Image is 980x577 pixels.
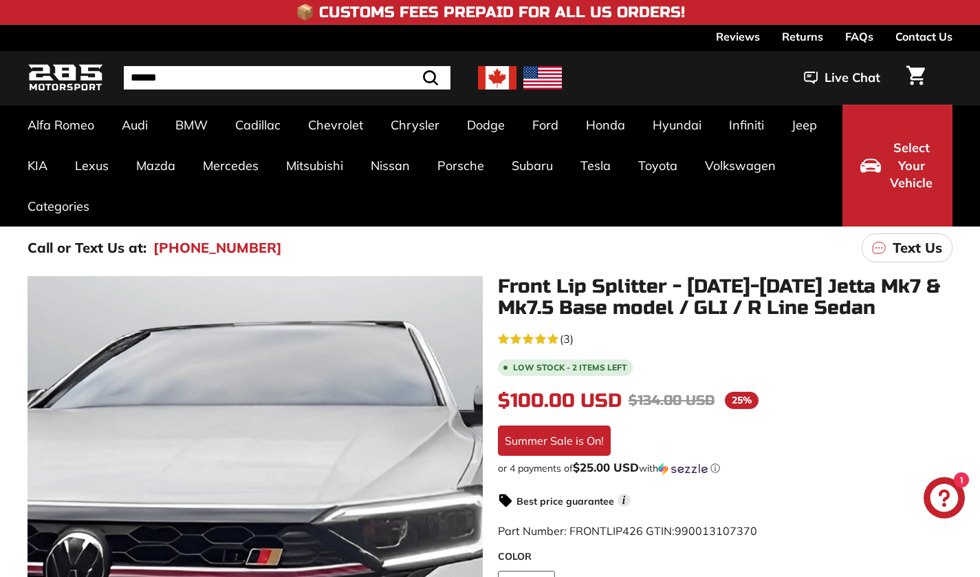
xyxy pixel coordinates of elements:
a: Ford [519,105,572,145]
span: $100.00 USD [498,389,622,412]
img: Sezzle [658,463,708,475]
a: Contact Us [895,25,952,48]
a: Mitsubishi [272,145,357,186]
strong: Best price guarantee [516,495,614,507]
p: Call or Text Us at: [28,238,146,258]
span: $25.00 USD [573,460,639,474]
div: or 4 payments of$25.00 USDwithSezzle Click to learn more about Sezzle [498,461,953,475]
a: BMW [162,105,221,145]
a: Toyota [624,145,691,186]
div: Summer Sale is On! [498,426,611,456]
input: Search [124,66,450,90]
a: Porsche [424,145,498,186]
span: Live Chat [825,69,880,87]
a: FAQs [845,25,873,48]
p: Text Us [893,238,942,258]
h1: Front Lip Splitter - [DATE]-[DATE] Jetta Mk7 & Mk7.5 Base model / GLI / R Line Sedan [498,276,953,319]
span: $134.00 USD [629,392,715,409]
a: Audi [108,105,162,145]
div: or 4 payments of with [498,461,953,475]
a: Subaru [498,145,567,186]
span: Low stock - 2 items left [513,364,627,372]
a: Nissan [357,145,424,186]
span: 25% [725,392,759,409]
label: COLOR [498,549,953,564]
a: 5.0 rating (3 votes) [498,329,953,347]
button: Live Chat [786,61,898,95]
span: i [618,494,631,507]
button: Select Your Vehicle [842,105,952,227]
a: Returns [782,25,823,48]
a: Mazda [122,145,189,186]
a: Categories [14,186,103,227]
a: Hyundai [639,105,715,145]
a: Chevrolet [294,105,377,145]
a: Jeep [778,105,831,145]
span: Part Number: FRONTLIP426 GTIN: [498,524,757,538]
a: KIA [14,145,61,186]
span: Select Your Vehicle [888,139,935,192]
a: Lexus [61,145,122,186]
img: Logo_285_Motorsport_areodynamics_components [28,62,103,94]
a: Tesla [567,145,624,186]
a: Honda [572,105,639,145]
a: Alfa Romeo [14,105,108,145]
a: Infiniti [715,105,778,145]
inbox-online-store-chat: Shopify online store chat [919,477,969,522]
a: Volkswagen [691,145,790,186]
a: Mercedes [189,145,272,186]
a: Text Us [862,233,952,262]
h4: 📦 Customs Fees Prepaid for All US Orders! [296,4,685,21]
a: Chrysler [377,105,453,145]
span: (3) [560,331,574,347]
a: [PHONE_NUMBER] [153,238,282,258]
a: Dodge [453,105,519,145]
a: Cadillac [221,105,294,145]
span: 990013107370 [675,524,757,538]
a: Reviews [716,25,760,48]
a: Cart [898,54,933,101]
